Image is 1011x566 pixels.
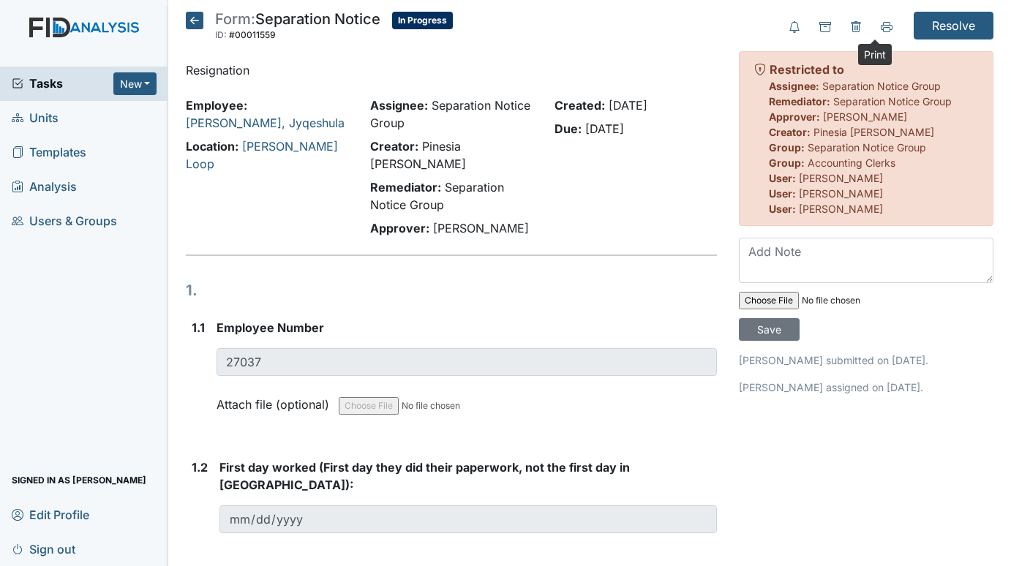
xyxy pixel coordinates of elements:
strong: Approver: [769,110,820,123]
span: #00011559 [229,29,276,40]
span: Separation Notice Group [808,141,926,154]
strong: Restricted to [770,62,844,77]
strong: Created: [555,98,605,113]
label: 1.1 [192,319,205,336]
span: [PERSON_NAME] [799,203,883,215]
button: New [113,72,157,95]
strong: Assignee: [769,80,819,92]
a: [PERSON_NAME], Jyqeshula [186,116,345,130]
span: Separation Notice Group [370,98,530,130]
strong: Group: [769,141,805,154]
h1: 1. [186,279,717,301]
div: Print [858,44,892,65]
span: [PERSON_NAME] [799,187,883,200]
input: Resolve [914,12,993,39]
strong: Employee: [186,98,247,113]
strong: Due: [555,121,582,136]
p: [PERSON_NAME] assigned on [DATE]. [739,380,993,395]
strong: Approver: [370,221,429,235]
strong: Creator: [370,139,418,154]
a: Tasks [12,75,113,92]
div: Separation Notice [215,12,380,44]
input: Save [739,318,800,341]
span: Signed in as [PERSON_NAME] [12,469,146,491]
strong: Location: [186,139,238,154]
span: Edit Profile [12,503,89,526]
span: Templates [12,141,86,164]
span: Employee Number [217,320,324,335]
strong: Remediator: [769,95,830,107]
strong: User: [769,172,796,184]
label: 1.2 [192,459,208,476]
span: Users & Groups [12,210,117,233]
strong: Creator: [769,126,811,138]
span: Accounting Clerks [808,156,895,169]
span: [DATE] [585,121,624,136]
strong: Remediator: [370,180,441,195]
span: [PERSON_NAME] [799,172,883,184]
span: [DATE] [609,98,647,113]
span: ID: [215,29,227,40]
span: [PERSON_NAME] [433,221,529,235]
span: In Progress [392,12,453,29]
span: Pinesia [PERSON_NAME] [813,126,934,138]
a: [PERSON_NAME] Loop [186,139,338,171]
span: Units [12,107,59,129]
span: First day worked (First day they did their paperwork, not the first day in [GEOGRAPHIC_DATA]): [219,460,630,492]
p: [PERSON_NAME] submitted on [DATE]. [739,352,993,368]
p: Resignation [186,61,717,79]
label: Attach file (optional) [217,388,335,413]
span: [PERSON_NAME] [823,110,907,123]
span: Form: [215,10,255,28]
span: Separation Notice Group [833,95,952,107]
span: Separation Notice Group [822,80,941,92]
strong: User: [769,203,796,215]
strong: User: [769,187,796,200]
strong: Group: [769,156,805,169]
strong: Assignee: [370,98,428,113]
span: Analysis [12,176,77,198]
span: Sign out [12,537,75,560]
